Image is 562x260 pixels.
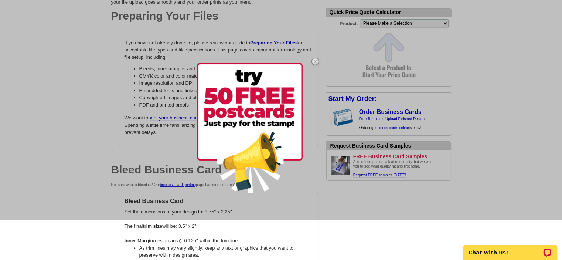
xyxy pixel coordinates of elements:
[197,63,303,193] img: 50free.png
[139,244,312,259] li: As trim lines may vary slightly, keep any text or graphics that you want to preserve within desig...
[458,237,562,260] iframe: LiveChat chat widget
[125,238,153,243] strong: Inner Margin
[304,51,326,72] img: closebutton.png
[143,223,162,229] strong: trim size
